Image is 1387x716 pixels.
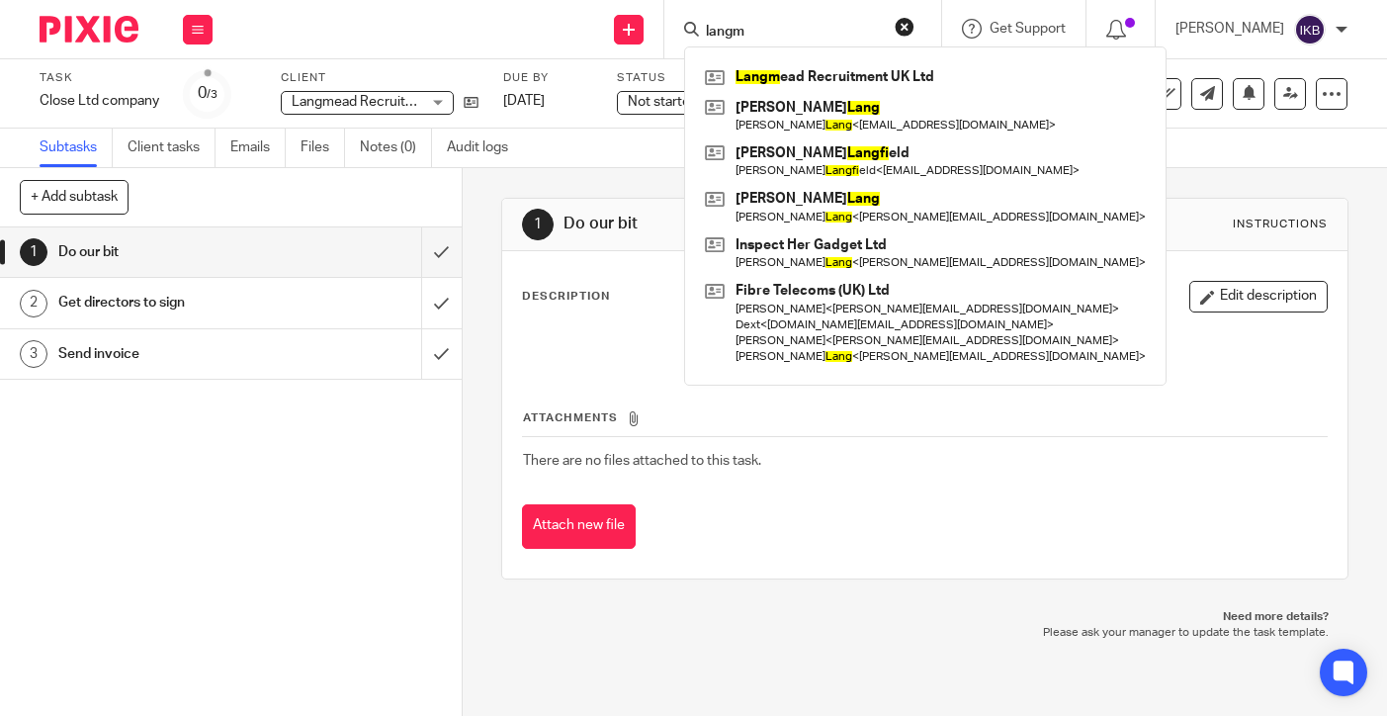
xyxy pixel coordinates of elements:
[617,70,815,86] label: Status
[40,91,159,111] div: Close Ltd company
[704,24,882,42] input: Search
[20,180,129,214] button: + Add subtask
[1233,217,1328,232] div: Instructions
[360,129,432,167] a: Notes (0)
[447,129,523,167] a: Audit logs
[990,22,1066,36] span: Get Support
[58,237,287,267] h1: Do our bit
[40,16,138,43] img: Pixie
[198,82,217,105] div: 0
[1189,281,1328,313] button: Edit description
[563,214,967,234] h1: Do our bit
[628,95,698,109] span: Not started
[503,94,545,108] span: [DATE]
[20,238,47,266] div: 1
[301,129,345,167] a: Files
[20,290,47,317] div: 2
[230,129,286,167] a: Emails
[522,504,636,549] button: Attach new file
[292,95,482,109] span: Langmead Recruitment UK Ltd
[40,129,113,167] a: Subtasks
[207,89,217,100] small: /3
[20,340,47,368] div: 3
[522,289,610,305] p: Description
[523,454,761,468] span: There are no files attached to this task.
[58,288,287,317] h1: Get directors to sign
[128,129,216,167] a: Client tasks
[1294,14,1326,45] img: svg%3E
[522,209,554,240] div: 1
[281,70,478,86] label: Client
[503,70,592,86] label: Due by
[40,70,159,86] label: Task
[1175,19,1284,39] p: [PERSON_NAME]
[58,339,287,369] h1: Send invoice
[523,412,618,423] span: Attachments
[521,609,1329,625] p: Need more details?
[521,625,1329,641] p: Please ask your manager to update the task template.
[895,17,914,37] button: Clear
